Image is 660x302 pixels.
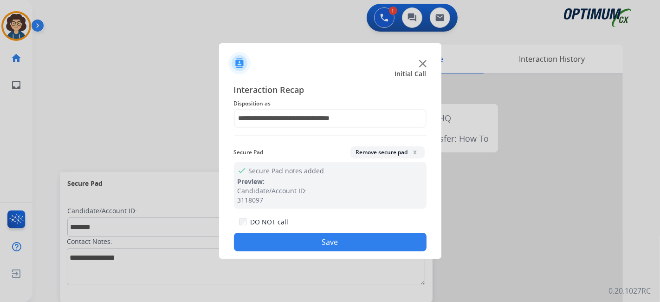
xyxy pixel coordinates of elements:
[234,98,427,109] span: Disposition as
[238,177,265,186] span: Preview:
[412,148,419,156] span: x
[238,186,423,205] div: Candidate/Account ID: 3118097
[234,162,427,209] div: Secure Pad notes added.
[238,166,245,173] mat-icon: check
[395,69,427,79] span: Initial Call
[234,135,427,136] img: contact-recap-line.svg
[228,52,251,74] img: contactIcon
[234,233,427,251] button: Save
[250,217,288,227] label: DO NOT call
[608,285,651,296] p: 0.20.1027RC
[234,147,264,158] span: Secure Pad
[234,83,427,98] span: Interaction Recap
[350,146,425,158] button: Remove secure padx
